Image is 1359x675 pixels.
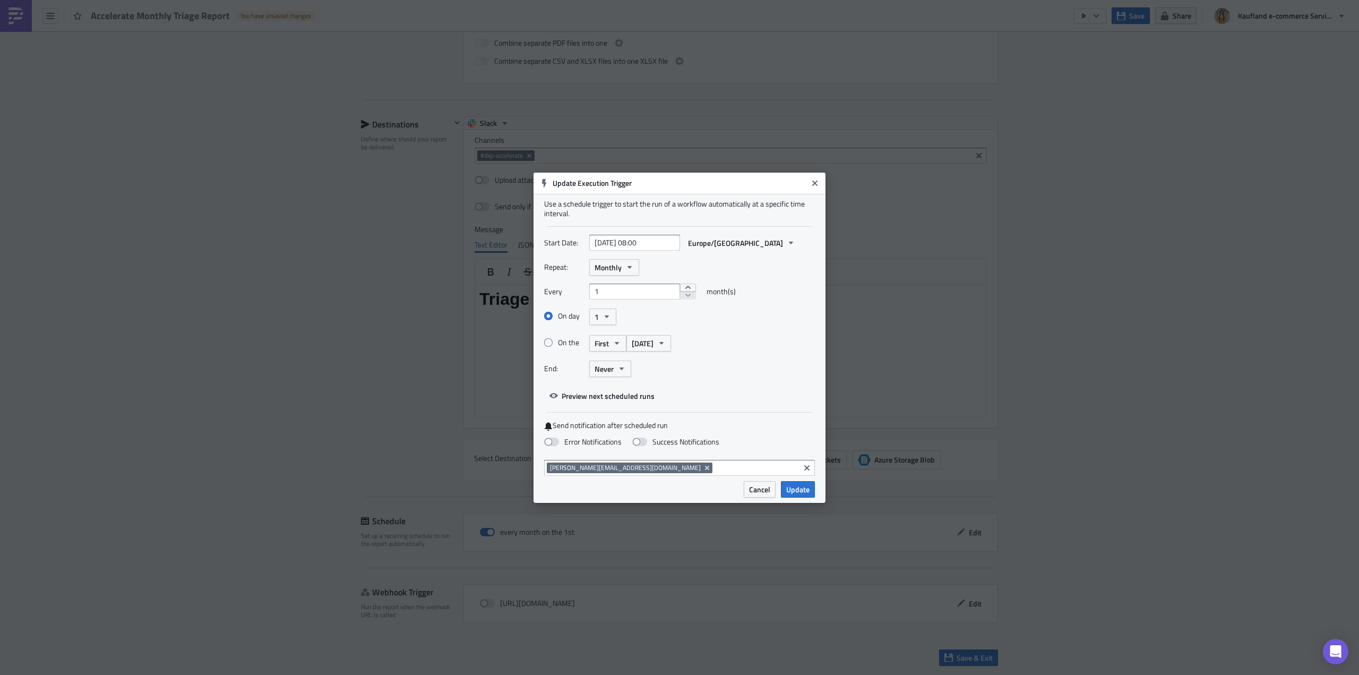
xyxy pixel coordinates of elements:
[544,421,815,431] label: Send notification after scheduled run
[807,175,823,191] button: Close
[626,335,671,352] button: [DATE]
[589,309,616,325] button: 1
[1323,639,1348,664] div: Open Intercom Messenger
[801,462,813,474] button: Clear selected items
[544,338,589,347] label: On the
[544,259,584,275] label: Repeat:
[589,259,639,276] button: Monthly
[595,338,609,349] span: First
[589,235,680,251] input: YYYY-MM-DD HH:mm
[544,235,584,251] label: Start Date:
[683,235,801,251] button: Europe/[GEOGRAPHIC_DATA]
[680,284,696,292] button: increment
[688,237,783,249] span: Europe/[GEOGRAPHIC_DATA]
[553,178,807,188] h6: Update Execution Trigger
[749,484,770,495] span: Cancel
[595,311,599,322] span: 1
[544,284,584,300] label: Every
[744,481,776,498] button: Cancel
[544,311,589,321] label: On day
[786,484,810,495] span: Update
[544,361,584,377] label: End:
[680,291,696,300] button: decrement
[781,481,815,498] button: Update
[562,390,655,401] span: Preview next scheduled runs
[595,262,622,273] span: Monthly
[550,463,701,473] span: [PERSON_NAME][EMAIL_ADDRESS][DOMAIN_NAME]
[4,4,283,23] span: Triage Requests for last 4 months:
[707,284,736,300] span: month(s)
[589,335,626,352] button: First
[544,437,622,447] label: Error Notifications
[589,361,631,377] button: Never
[632,338,653,349] span: [DATE]
[4,4,507,24] body: Rich Text Area. Press ALT-0 for help.
[595,363,614,374] span: Never
[632,437,719,447] label: Success Notifications
[544,388,660,404] button: Preview next scheduled runs
[703,463,712,473] button: Remove Tag
[544,199,815,218] div: Use a schedule trigger to start the run of a workflow automatically at a specific time interval.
